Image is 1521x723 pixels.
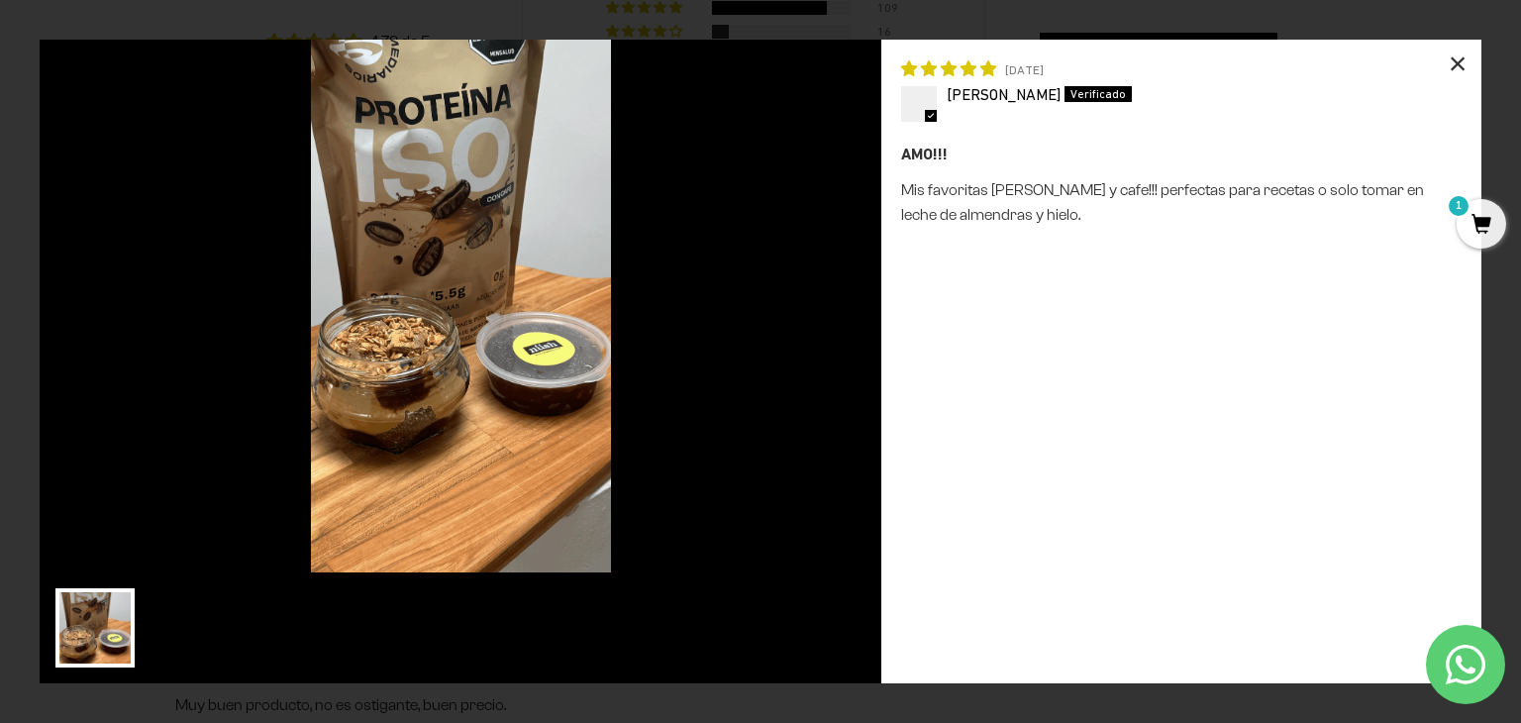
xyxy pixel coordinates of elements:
[901,177,1462,228] p: Mis favoritas [PERSON_NAME] y cafe!!! perfectas para recetas o solo tomar en leche de almendras y...
[1457,215,1506,237] a: 1
[1434,40,1481,87] div: ×
[1447,194,1470,218] mark: 1
[40,40,881,572] img: 1754431148__tempimageabbjct__original.gif
[901,142,1462,167] div: AMO!!!
[1005,62,1044,77] span: [DATE]
[901,59,996,77] span: 5 star review
[55,588,135,668] img: User picture
[947,85,1061,103] span: [PERSON_NAME]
